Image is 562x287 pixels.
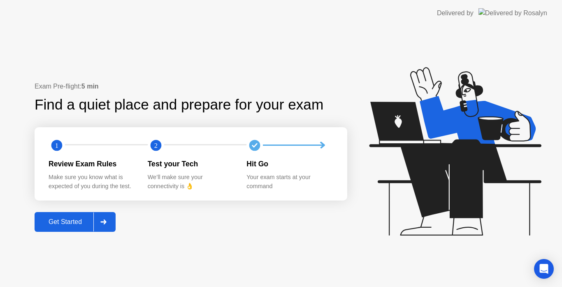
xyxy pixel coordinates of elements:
[154,141,158,149] text: 2
[81,83,99,90] b: 5 min
[148,159,234,169] div: Test your Tech
[49,159,135,169] div: Review Exam Rules
[246,159,332,169] div: Hit Go
[35,94,325,116] div: Find a quiet place and prepare for your exam
[246,173,332,191] div: Your exam starts at your command
[478,8,547,18] img: Delivered by Rosalyn
[37,218,93,226] div: Get Started
[55,141,58,149] text: 1
[534,259,554,279] div: Open Intercom Messenger
[148,173,234,191] div: We’ll make sure your connectivity is 👌
[35,82,347,91] div: Exam Pre-flight:
[49,173,135,191] div: Make sure you know what is expected of you during the test.
[35,212,116,232] button: Get Started
[437,8,474,18] div: Delivered by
